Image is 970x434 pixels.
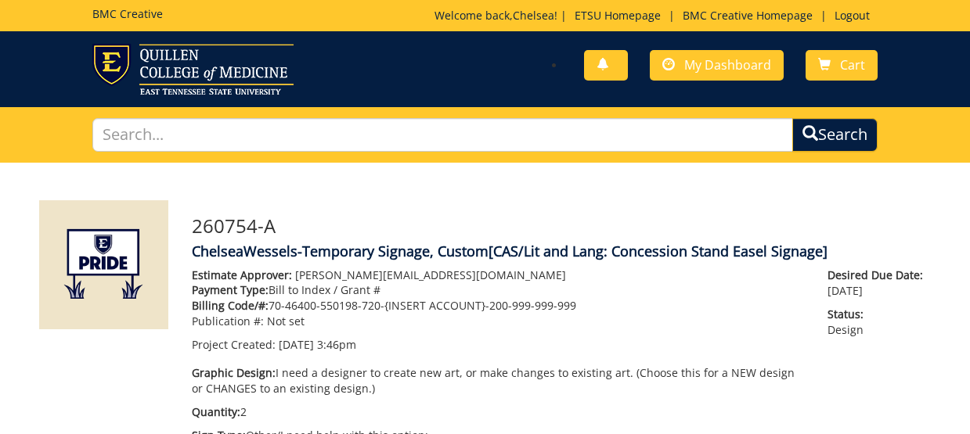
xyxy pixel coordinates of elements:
h3: 260754-A [192,216,932,236]
a: My Dashboard [650,50,784,81]
img: Product featured image [39,200,168,329]
p: Design [828,307,931,338]
img: ETSU logo [92,44,294,95]
a: Chelsea [513,8,554,23]
span: Project Created: [192,337,276,352]
span: Not set [267,314,305,328]
p: [DATE] [828,267,931,299]
span: Estimate Approver: [192,267,292,282]
span: Publication #: [192,314,264,328]
h4: ChelseaWessels-Temporary Signage, Custom [192,244,932,260]
a: ETSU Homepage [567,8,669,23]
p: [PERSON_NAME][EMAIL_ADDRESS][DOMAIN_NAME] [192,267,805,283]
button: Search [792,118,878,152]
a: BMC Creative Homepage [675,8,820,23]
span: My Dashboard [684,56,771,74]
span: Status: [828,307,931,322]
span: Billing Code/#: [192,298,269,313]
span: Cart [840,56,865,74]
a: Logout [827,8,878,23]
span: [DATE] 3:46pm [279,337,356,352]
span: Quantity: [192,404,240,419]
p: Welcome back, ! | | | [435,8,878,23]
p: I need a designer to create new art, or make changes to existing art. (Choose this for a NEW desi... [192,365,805,396]
p: 70-46400-550198-720-{INSERT ACCOUNT}-200-999-999-999 [192,298,805,314]
span: Graphic Design: [192,365,276,380]
span: Desired Due Date: [828,267,931,283]
h5: BMC Creative [92,8,163,20]
a: Cart [806,50,878,81]
input: Search... [92,118,793,152]
span: [CAS/Lit and Lang: Concession Stand Easel Signage] [489,242,828,260]
p: 2 [192,404,805,420]
p: Bill to Index / Grant # [192,282,805,298]
span: Payment Type: [192,282,269,297]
